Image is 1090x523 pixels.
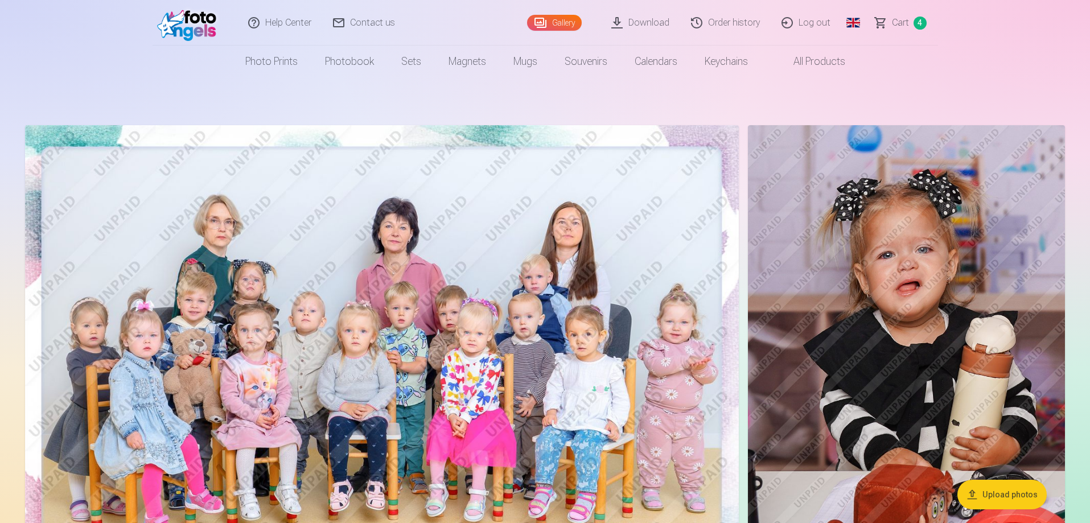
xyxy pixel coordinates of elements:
a: Keychains [691,46,762,77]
a: Magnets [435,46,500,77]
a: Mugs [500,46,551,77]
a: Souvenirs [551,46,621,77]
a: All products [762,46,859,77]
a: Calendars [621,46,691,77]
a: Sets [388,46,435,77]
span: 4 [914,17,927,30]
a: Gallery [527,15,582,31]
button: Upload photos [957,480,1047,509]
a: Photobook [311,46,388,77]
a: Photo prints [232,46,311,77]
img: /fa2 [157,5,223,41]
span: Сart [892,16,909,30]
